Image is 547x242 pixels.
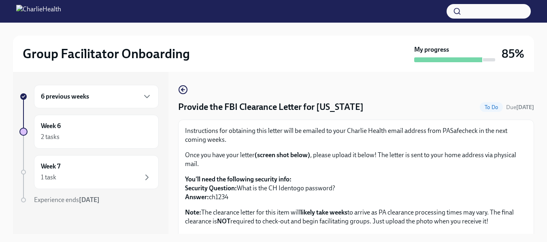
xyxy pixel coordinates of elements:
[185,151,527,168] p: Once you have your letter , please upload it below! The letter is sent to your home address via p...
[34,85,159,108] div: 6 previous weeks
[255,151,310,159] strong: (screen shot below)
[185,208,201,216] strong: Note:
[506,104,534,111] span: Due
[79,196,100,204] strong: [DATE]
[502,46,524,61] h3: 85%
[300,208,347,216] strong: likely take weeks
[178,101,364,113] h4: Provide the FBI Clearance Letter for [US_STATE]
[41,133,60,141] div: 2 tasks
[185,184,237,192] strong: Security Question:
[19,115,159,149] a: Week 62 tasks
[480,104,503,110] span: To Do
[506,103,534,111] span: September 9th, 2025 10:00
[185,208,527,226] p: The clearance letter for this item will to arrive as PA clearance processing times may vary. The ...
[185,193,209,201] strong: Answer:
[414,45,449,54] strong: My progress
[41,92,89,101] h6: 6 previous weeks
[19,155,159,189] a: Week 71 task
[41,122,61,130] h6: Week 6
[217,217,230,225] strong: NOT
[41,173,56,182] div: 1 task
[516,104,534,111] strong: [DATE]
[185,126,527,144] p: Instructions for obtaining this letter will be emailed to your Charlie Health email address from ...
[41,162,60,171] h6: Week 7
[185,175,292,183] strong: You'll need the following security info:
[23,46,190,62] h2: Group Facilitator Onboarding
[185,175,527,202] p: What is the CH Identogo password? ch1234
[16,5,61,18] img: CharlieHealth
[34,196,100,204] span: Experience ends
